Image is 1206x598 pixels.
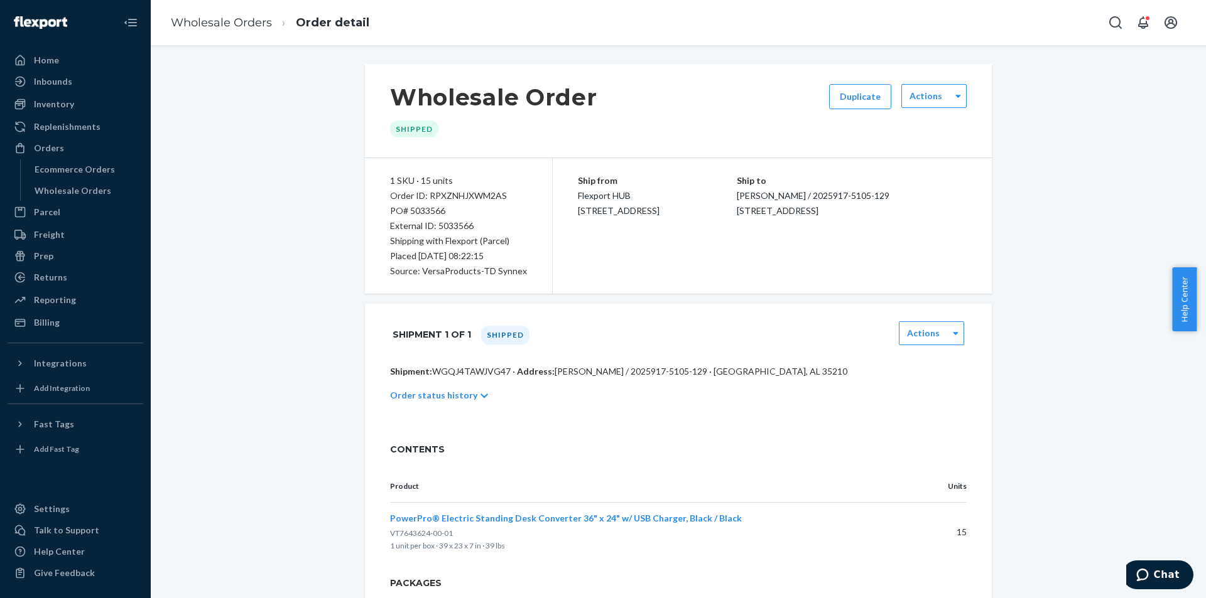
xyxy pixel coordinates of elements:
a: Reporting [8,290,143,310]
a: Orders [8,138,143,158]
span: [PERSON_NAME] / 2025917-5105-129 [STREET_ADDRESS] [737,190,889,216]
ol: breadcrumbs [161,4,379,41]
div: Billing [34,316,60,329]
p: Ship to [737,173,967,188]
button: Open Search Box [1103,10,1128,35]
img: Flexport logo [14,16,67,29]
div: Order ID: RPXZNHJXWM2AS [390,188,527,203]
button: Open account menu [1158,10,1183,35]
span: CONTENTS [390,443,967,456]
h1: Wholesale Order [390,84,597,110]
div: Home [34,54,59,67]
div: 1 SKU · 15 units [390,173,527,188]
div: Wholesale Orders [35,184,111,197]
a: Home [8,50,143,70]
a: Prep [8,246,143,266]
span: VT7643624-00-01 [390,528,453,538]
a: Help Center [8,542,143,562]
a: Wholesale Orders [171,16,272,29]
span: Shipment: [390,366,432,376]
div: Parcel [34,206,60,218]
div: Integrations [34,357,87,370]
button: Open notifications [1131,10,1156,35]
p: Shipping with Flexport (Parcel) [390,233,527,248]
div: Source: VersaProducts-TD Synnex [390,264,527,279]
a: Replenishments [8,117,143,137]
div: Add Integration [34,383,90,393]
div: Placed [DATE] 08:22:15 [390,248,527,264]
a: Ecommerce Orders [28,159,144,179]
div: Fast Tags [34,418,74,430]
div: PO# 5033566 [390,203,527,218]
a: Freight [8,225,143,245]
div: Replenishments [34,120,100,133]
label: Actions [910,90,942,102]
div: Shipped [481,326,530,344]
p: Product [390,481,894,492]
div: External ID: 5033566 [390,218,527,233]
button: Give Feedback [8,563,143,583]
span: Address: [517,366,555,376]
a: Returns [8,267,143,287]
a: Inventory [8,94,143,114]
p: WGQJ4TAWJVG47 · [PERSON_NAME] / 2025917-5105-129 · [GEOGRAPHIC_DATA], AL 35210 [390,365,967,378]
a: Settings [8,499,143,519]
iframe: Opens a widget where you can chat to one of our agents [1126,560,1193,592]
a: Inbounds [8,72,143,92]
button: Fast Tags [8,414,143,434]
p: 15 [914,526,967,538]
span: PowerPro® Electric Standing Desk Converter 36" x 24" w/ USB Charger, Black / Black [390,513,742,523]
div: Add Fast Tag [34,444,79,454]
div: Prep [34,250,53,262]
div: Settings [34,503,70,515]
a: Add Integration [8,378,143,398]
button: Help Center [1172,267,1197,331]
button: Integrations [8,353,143,373]
p: 1 unit per box · 39 x 23 x 7 in · 39 lbs [390,540,894,552]
span: Flexport HUB [STREET_ADDRESS] [578,190,660,216]
button: Duplicate [829,84,891,109]
button: Close Navigation [118,10,143,35]
div: Returns [34,271,67,284]
div: Talk to Support [34,524,99,537]
a: Billing [8,312,143,333]
a: Add Fast Tag [8,439,143,459]
p: Order status history [390,389,477,402]
a: Wholesale Orders [28,181,144,201]
button: Talk to Support [8,520,143,540]
div: Help Center [34,545,85,558]
div: Shipped [390,120,438,137]
label: Actions [907,327,940,339]
button: PowerPro® Electric Standing Desk Converter 36" x 24" w/ USB Charger, Black / Black [390,512,742,525]
a: Order detail [296,16,369,29]
div: Reporting [34,294,76,306]
p: Units [914,481,967,492]
div: Inbounds [34,75,72,88]
div: Inventory [34,98,74,110]
a: Parcel [8,202,143,222]
div: Give Feedback [34,567,95,579]
p: Ship from [578,173,737,188]
div: Orders [34,142,64,154]
h1: Shipment 1 of 1 [393,321,471,348]
div: Ecommerce Orders [35,163,115,176]
div: Freight [34,228,65,241]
